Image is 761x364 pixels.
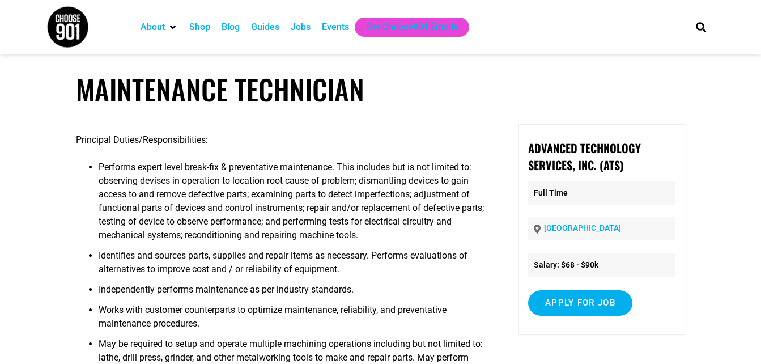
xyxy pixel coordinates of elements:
[99,160,488,249] li: Performs expert level break-fix & preventative maintenance. This includes but is not limited to: ...
[189,20,210,34] a: Shop
[99,303,488,337] li: Works with customer counterparts to optimize maintenance, reliability, and preventative maintenan...
[691,18,710,36] div: Search
[141,20,165,34] a: About
[366,20,458,34] a: Get Choose901 Emails
[528,290,632,316] input: Apply for job
[528,139,641,173] strong: Advanced Technology Services, Inc. (ATS)
[135,18,677,37] nav: Main nav
[99,283,488,303] li: Independently performs maintenance as per industry standards.
[251,20,279,34] a: Guides
[135,18,184,37] div: About
[76,133,488,147] p: Principal Duties/Responsibilities:
[544,223,621,232] a: [GEOGRAPHIC_DATA]
[528,181,675,205] p: Full Time
[76,73,685,106] h1: Maintenance Technician
[99,249,488,283] li: Identifies and sources parts, supplies and repair items as necessary. Performs evaluations of alt...
[291,20,311,34] a: Jobs
[528,253,675,277] li: Salary: $68 - $90k
[222,20,240,34] a: Blog
[322,20,349,34] a: Events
